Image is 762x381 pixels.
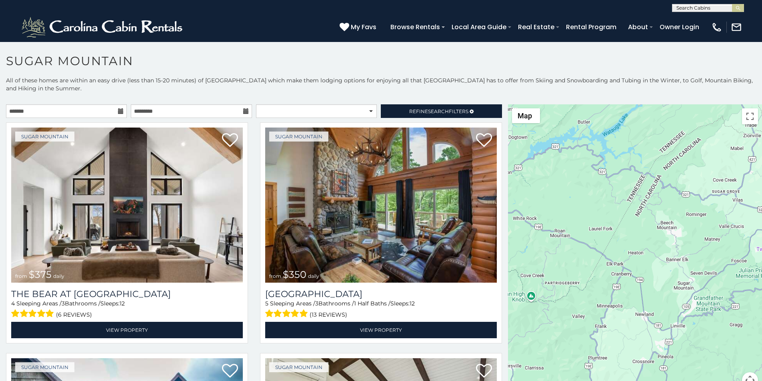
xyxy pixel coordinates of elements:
a: Add to favorites [222,363,238,380]
a: Grouse Moor Lodge from $350 daily [265,128,497,283]
a: Add to favorites [476,363,492,380]
span: Map [518,112,532,120]
a: Rental Program [562,20,620,34]
img: White-1-2.png [20,15,186,39]
button: Toggle fullscreen view [742,108,758,124]
div: Sleeping Areas / Bathrooms / Sleeps: [265,299,497,320]
img: Grouse Moor Lodge [265,128,497,283]
a: View Property [265,322,497,338]
span: 12 [410,300,415,307]
span: 3 [315,300,318,307]
span: 1 Half Baths / [354,300,390,307]
img: mail-regular-white.png [731,22,742,33]
span: 12 [120,300,125,307]
div: Sleeping Areas / Bathrooms / Sleeps: [11,299,243,320]
span: 3 [62,300,65,307]
a: Browse Rentals [386,20,444,34]
span: daily [53,273,64,279]
a: Sugar Mountain [15,362,74,372]
span: from [15,273,27,279]
span: $375 [29,269,52,280]
span: 5 [265,300,268,307]
a: Add to favorites [222,132,238,149]
a: Real Estate [514,20,558,34]
img: phone-regular-white.png [711,22,722,33]
a: View Property [11,322,243,338]
a: RefineSearchFilters [381,104,502,118]
a: My Favs [340,22,378,32]
span: $350 [283,269,306,280]
a: The Bear At [GEOGRAPHIC_DATA] [11,289,243,299]
button: Change map style [512,108,540,123]
span: daily [308,273,319,279]
span: My Favs [351,22,376,32]
span: from [269,273,281,279]
a: The Bear At Sugar Mountain from $375 daily [11,128,243,283]
a: Sugar Mountain [15,132,74,142]
span: 4 [11,300,15,307]
span: (6 reviews) [56,309,92,320]
a: Sugar Mountain [269,362,328,372]
a: Local Area Guide [448,20,510,34]
a: Owner Login [656,20,703,34]
span: Refine Filters [409,108,468,114]
a: [GEOGRAPHIC_DATA] [265,289,497,299]
h3: Grouse Moor Lodge [265,289,497,299]
h3: The Bear At Sugar Mountain [11,289,243,299]
img: The Bear At Sugar Mountain [11,128,243,283]
a: Add to favorites [476,132,492,149]
span: (13 reviews) [310,309,347,320]
a: Sugar Mountain [269,132,328,142]
span: Search [428,108,449,114]
a: About [624,20,652,34]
